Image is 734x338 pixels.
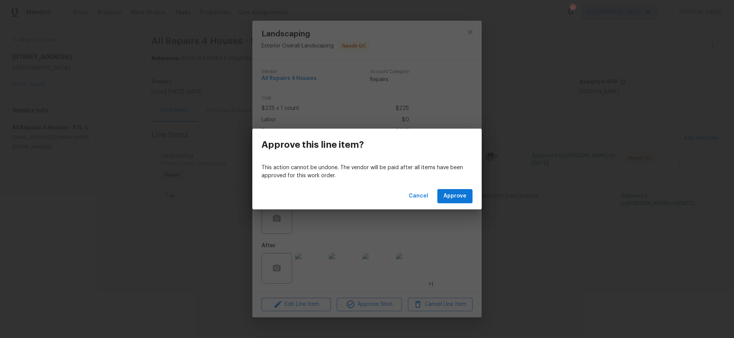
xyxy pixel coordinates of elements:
[443,191,466,201] span: Approve
[437,189,473,203] button: Approve
[261,139,364,150] h3: Approve this line item?
[406,189,431,203] button: Cancel
[409,191,428,201] span: Cancel
[261,164,473,180] p: This action cannot be undone. The vendor will be paid after all items have been approved for this...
